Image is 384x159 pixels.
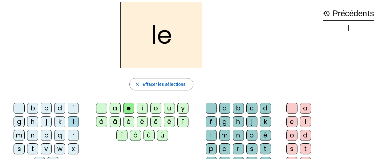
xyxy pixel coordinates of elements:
div: q [54,130,65,141]
div: d [300,130,311,141]
div: e [286,116,297,127]
div: n [27,130,38,141]
div: t [300,143,311,154]
div: à [96,116,107,127]
div: s [246,143,257,154]
div: g [219,116,230,127]
div: r [233,143,244,154]
div: o [246,130,257,141]
div: s [14,143,25,154]
h2: le [120,2,202,68]
mat-icon: close [135,81,140,87]
h3: Précédents [323,7,374,21]
div: ê [150,116,161,127]
div: m [219,130,230,141]
div: t [27,143,38,154]
div: j [246,116,257,127]
div: ë [164,116,175,127]
div: c [41,103,52,114]
div: ô [130,130,141,141]
div: é [137,116,148,127]
div: d [260,103,271,114]
div: p [206,143,217,154]
div: m [14,130,25,141]
div: û [143,130,155,141]
div: a [300,103,311,114]
span: Effacer les sélections [143,81,185,88]
div: b [27,103,38,114]
div: u [164,103,175,114]
div: q [219,143,230,154]
div: a [219,103,230,114]
div: k [260,116,271,127]
div: î [177,116,188,127]
div: ü [157,130,168,141]
div: â [110,116,121,127]
div: v [41,143,52,154]
mat-icon: history [323,10,330,17]
div: g [14,116,25,127]
div: f [206,116,217,127]
div: ï [116,130,127,141]
div: y [177,103,188,114]
div: è [123,116,134,127]
div: h [233,116,244,127]
div: n [233,130,244,141]
div: p [41,130,52,141]
div: s [286,143,297,154]
div: h [27,116,38,127]
div: b [233,103,244,114]
div: c [246,103,257,114]
div: t [260,143,271,154]
div: i [300,116,311,127]
div: w [54,143,65,154]
button: Effacer les sélections [129,78,193,90]
div: f [68,103,79,114]
div: d [54,103,65,114]
div: k [54,116,65,127]
div: o [286,130,297,141]
div: o [150,103,161,114]
div: é [260,130,271,141]
div: j [41,116,52,127]
div: r [68,130,79,141]
div: l [323,25,374,32]
div: l [206,130,217,141]
div: a [110,103,121,114]
div: i [137,103,148,114]
div: x [68,143,79,154]
div: l [68,116,79,127]
div: e [123,103,134,114]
